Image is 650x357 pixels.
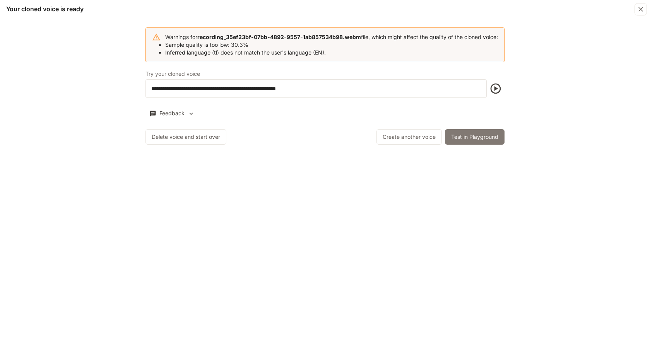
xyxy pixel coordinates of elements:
p: Try your cloned voice [145,71,200,77]
b: recording_35ef23bf-07bb-4892-9557-1ab857534b98.webm [197,34,361,40]
button: Delete voice and start over [145,129,226,145]
button: Test in Playground [445,129,505,145]
li: Inferred language (tl) does not match the user's language (EN). [165,49,498,56]
button: Create another voice [376,129,442,145]
h5: Your cloned voice is ready [6,5,84,13]
li: Sample quality is too low: 30.3% [165,41,498,49]
button: Feedback [145,107,198,120]
div: Warnings for file, which might affect the quality of the cloned voice: [165,30,498,60]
